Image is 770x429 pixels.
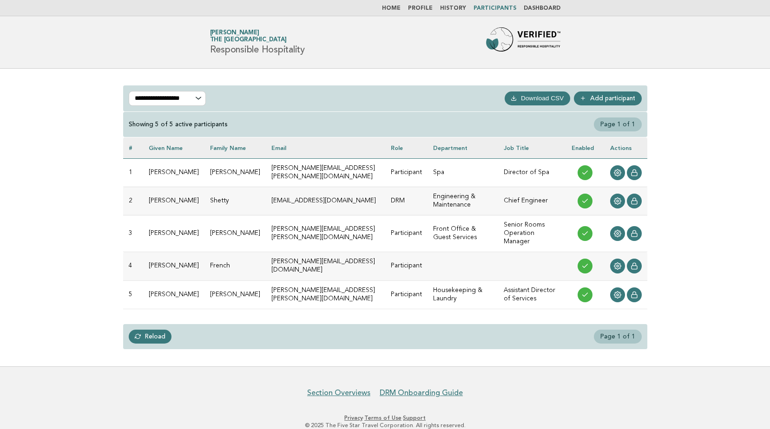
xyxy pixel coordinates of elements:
td: Participant [385,215,428,252]
td: [PERSON_NAME][EMAIL_ADDRESS][PERSON_NAME][DOMAIN_NAME] [266,215,386,252]
td: [PERSON_NAME] [143,252,204,280]
td: [PERSON_NAME] [143,158,204,187]
td: Chief Engineer [498,187,566,215]
td: [PERSON_NAME] [204,158,266,187]
th: Role [385,137,428,158]
th: Family name [204,137,266,158]
td: [PERSON_NAME] [143,215,204,252]
p: · · [101,414,670,422]
td: Shetty [204,187,266,215]
th: Enabled [566,137,605,158]
th: Given name [143,137,204,158]
img: Forbes Travel Guide [486,27,560,57]
a: History [440,6,466,11]
a: Add participant [574,91,642,105]
p: © 2025 The Five Star Travel Corporation. All rights reserved. [101,422,670,429]
td: [PERSON_NAME] [143,280,204,309]
td: Housekeeping & Laundry [428,280,498,309]
td: 2 [123,187,143,215]
td: 5 [123,280,143,309]
th: Job Title [498,137,566,158]
td: [EMAIL_ADDRESS][DOMAIN_NAME] [266,187,386,215]
a: Reload [129,330,172,344]
td: Participant [385,158,428,187]
td: DRM [385,187,428,215]
a: Home [382,6,401,11]
td: Engineering & Maintenance [428,187,498,215]
td: Participant [385,280,428,309]
td: [PERSON_NAME] [143,187,204,215]
span: The [GEOGRAPHIC_DATA] [210,37,287,43]
a: [PERSON_NAME]The [GEOGRAPHIC_DATA] [210,30,287,43]
td: Senior Rooms Operation Manager [498,215,566,252]
td: Director of Spa [498,158,566,187]
td: [PERSON_NAME][EMAIL_ADDRESS][PERSON_NAME][DOMAIN_NAME] [266,280,386,309]
td: 1 [123,158,143,187]
th: Department [428,137,498,158]
a: Profile [408,6,433,11]
a: Section Overviews [307,388,370,397]
td: [PERSON_NAME][EMAIL_ADDRESS][PERSON_NAME][DOMAIN_NAME] [266,158,386,187]
a: Support [403,415,426,421]
th: Email [266,137,386,158]
td: Assistant Director of Services [498,280,566,309]
td: 4 [123,252,143,280]
td: Spa [428,158,498,187]
th: # [123,137,143,158]
td: [PERSON_NAME] [204,215,266,252]
td: Front Office & Guest Services [428,215,498,252]
a: Participants [474,6,516,11]
td: 3 [123,215,143,252]
td: Participant [385,252,428,280]
a: DRM Onboarding Guide [380,388,463,397]
td: French [204,252,266,280]
a: Terms of Use [364,415,401,421]
a: Dashboard [524,6,560,11]
a: Privacy [344,415,363,421]
button: Download CSV [505,91,570,105]
h1: Responsible Hospitality [210,30,305,54]
td: [PERSON_NAME] [204,280,266,309]
td: [PERSON_NAME][EMAIL_ADDRESS][DOMAIN_NAME] [266,252,386,280]
div: Showing 5 of 5 active participants [129,120,228,129]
